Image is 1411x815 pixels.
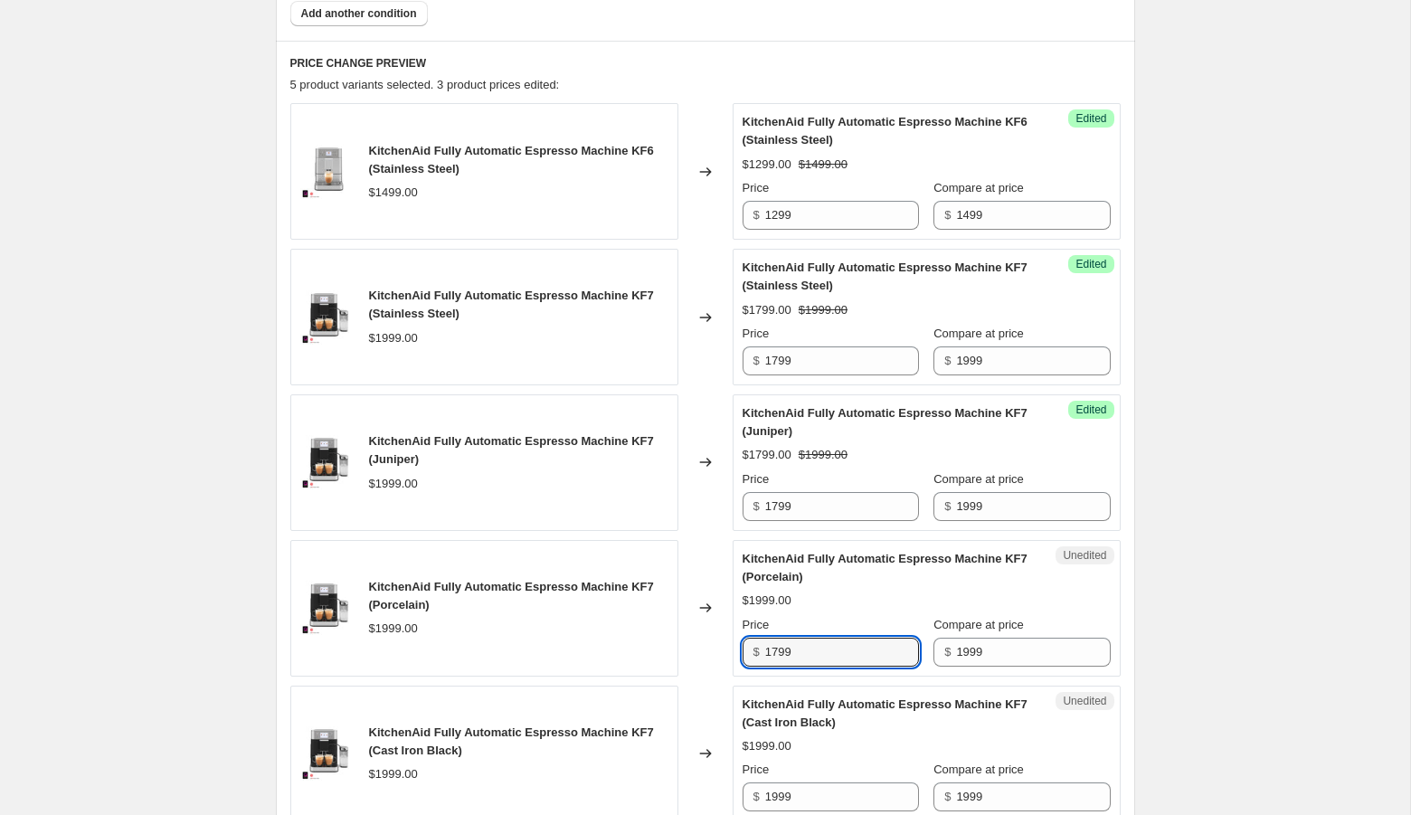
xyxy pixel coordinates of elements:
div: $1499.00 [369,184,418,202]
span: Compare at price [933,763,1024,776]
span: Unedited [1063,694,1106,708]
span: Unedited [1063,548,1106,563]
h6: PRICE CHANGE PREVIEW [290,56,1121,71]
div: $1299.00 [743,156,791,174]
span: KitchenAid Fully Automatic Espresso Machine KF7 (Stainless Steel) [369,289,654,320]
span: $ [944,354,951,367]
strike: $1499.00 [799,156,848,174]
span: KitchenAid Fully Automatic Espresso Machine KF7 (Juniper) [743,406,1027,438]
span: $ [753,208,760,222]
span: $ [753,645,760,659]
span: KitchenAid Fully Automatic Espresso Machine KF7 (Porcelain) [743,552,1027,583]
img: KES8556SX-Image-Carousel-1_80x.jpg [300,145,355,199]
span: $ [753,499,760,513]
button: Add another condition [290,1,428,26]
span: $ [944,645,951,659]
span: Price [743,327,770,340]
div: $1999.00 [369,765,418,783]
img: KES8557BK-Image-Carousel-1_80x.jpg [300,290,355,345]
span: KitchenAid Fully Automatic Espresso Machine KF7 (Cast Iron Black) [369,725,654,757]
span: $ [753,790,760,803]
img: KES8557BK-Image-Carousel-1_80x.jpg [300,435,355,489]
span: $ [944,790,951,803]
span: KitchenAid Fully Automatic Espresso Machine KF7 (Porcelain) [369,580,654,611]
span: 5 product variants selected. 3 product prices edited: [290,78,560,91]
span: Compare at price [933,181,1024,194]
span: Add another condition [301,6,417,21]
img: KES8557BK-Image-Carousel-1_80x.jpg [300,726,355,781]
div: $1999.00 [369,620,418,638]
div: $1799.00 [743,446,791,464]
span: Edited [1075,403,1106,417]
span: KitchenAid Fully Automatic Espresso Machine KF7 (Stainless Steel) [743,261,1027,292]
span: Price [743,618,770,631]
span: Compare at price [933,618,1024,631]
div: $1999.00 [369,329,418,347]
span: Price [743,472,770,486]
span: Compare at price [933,327,1024,340]
span: Price [743,763,770,776]
span: KitchenAid Fully Automatic Espresso Machine KF7 (Juniper) [369,434,654,466]
div: $1799.00 [743,301,791,319]
span: KitchenAid Fully Automatic Espresso Machine KF7 (Cast Iron Black) [743,697,1027,729]
div: $1999.00 [743,592,791,610]
span: KitchenAid Fully Automatic Espresso Machine KF6 (Stainless Steel) [743,115,1027,147]
span: $ [753,354,760,367]
span: Price [743,181,770,194]
span: KitchenAid Fully Automatic Espresso Machine KF6 (Stainless Steel) [369,144,654,175]
span: $ [944,208,951,222]
div: $1999.00 [743,737,791,755]
img: KES8557BK-Image-Carousel-1_80x.jpg [300,581,355,635]
span: Compare at price [933,472,1024,486]
div: $1999.00 [369,475,418,493]
strike: $1999.00 [799,446,848,464]
strike: $1999.00 [799,301,848,319]
span: Edited [1075,111,1106,126]
span: $ [944,499,951,513]
span: Edited [1075,257,1106,271]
